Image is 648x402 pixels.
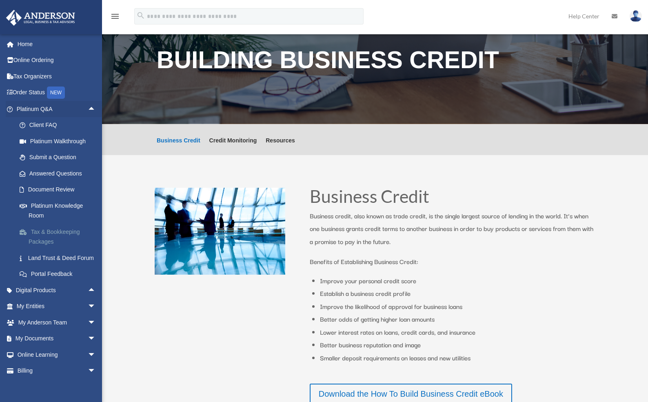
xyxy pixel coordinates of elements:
[155,188,285,275] img: business people talking in office
[320,300,595,313] li: Improve the likelihood of approval for business loans
[11,182,108,198] a: Document Review
[88,314,104,331] span: arrow_drop_down
[320,274,595,287] li: Improve your personal credit score
[6,363,108,379] a: Billingarrow_drop_down
[266,138,295,155] a: Resources
[320,338,595,351] li: Better business reputation and image
[6,331,108,347] a: My Documentsarrow_drop_down
[6,298,108,315] a: My Entitiesarrow_drop_down
[11,250,108,266] a: Land Trust & Deed Forum
[157,48,593,76] h1: Building Business Credit
[88,101,104,118] span: arrow_drop_up
[6,346,108,363] a: Online Learningarrow_drop_down
[6,101,108,117] a: Platinum Q&Aarrow_drop_up
[11,149,108,166] a: Submit a Question
[110,14,120,21] a: menu
[11,165,108,182] a: Answered Questions
[88,363,104,380] span: arrow_drop_down
[6,36,108,52] a: Home
[157,138,200,155] a: Business Credit
[320,326,595,339] li: Lower interest rates on loans, credit cards, and insurance
[11,224,108,250] a: Tax & Bookkeeping Packages
[630,10,642,22] img: User Pic
[88,298,104,315] span: arrow_drop_down
[6,314,108,331] a: My Anderson Teamarrow_drop_down
[88,282,104,299] span: arrow_drop_up
[6,84,108,101] a: Order StatusNEW
[4,10,78,26] img: Anderson Advisors Platinum Portal
[320,351,595,364] li: Smaller deposit requirements on leases and new utilities
[310,188,595,209] h1: Business Credit
[110,11,120,21] i: menu
[320,287,595,300] li: Establish a business credit profile
[6,68,108,84] a: Tax Organizers
[11,117,108,133] a: Client FAQ
[310,255,595,268] p: Benefits of Establishing Business Credit:
[11,266,108,282] a: Portal Feedback
[6,52,108,69] a: Online Ordering
[47,87,65,99] div: NEW
[11,198,108,224] a: Platinum Knowledge Room
[88,346,104,363] span: arrow_drop_down
[6,282,108,298] a: Digital Productsarrow_drop_up
[136,11,145,20] i: search
[88,331,104,347] span: arrow_drop_down
[320,313,595,326] li: Better odds of getting higher loan amounts
[310,209,595,255] p: Business credit, also known as trade credit, is the single largest source of lending in the world...
[11,133,108,149] a: Platinum Walkthrough
[209,138,257,155] a: Credit Monitoring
